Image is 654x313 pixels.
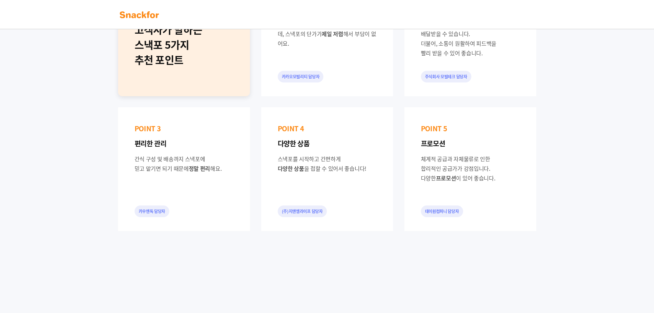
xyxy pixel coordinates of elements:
span: 프로모션 [436,174,456,182]
span: 다양한 상품 [278,164,304,172]
div: 스낵포를 시작하고 간편하게 을 접할 수 있어서 좋습니다! [278,154,377,173]
p: 다양한 상품 [278,139,377,148]
span: 정말 편리 [189,164,210,172]
div: 체계적 공급과 자체물류로 인한 합리적인 공급가가 강점입니다. 다양한 이 있어 좋습니다. [421,154,520,183]
div: 스낵포를 통해 의 간식과 음료를 배달받을 수 있습니다. 더불어, 소통이 원활하여 피드백을 빨리 받을 수 있어 좋습니다. [421,19,520,58]
div: 카카오모빌리티 담당자 [278,71,324,82]
p: POINT 4 [278,124,377,133]
p: 편리한 관리 [135,139,233,148]
div: 간식 구성 및 배송까지 스낵포에 믿고 맡기면 되기 때문에 해요. [135,154,233,173]
p: POINT 5 [421,124,520,133]
div: (주)지앤엠라이프 담당자 [278,205,327,217]
p: POINT 3 [135,124,233,133]
p: 프로모션 [421,139,520,148]
div: 데이원컴퍼니 담당자 [421,205,463,217]
img: background-main-color.svg [118,9,161,20]
div: 카우앤독 담당자 [135,205,170,217]
div: 주식회사 모빌테크 담당자 [421,71,471,82]
div: 고객사가 말하는 스낵포 5가지 추천 포인트 [135,22,233,67]
div: 매일 간식을 배달받기 때문에 비용에 민감한데, 스낵포의 단가가 해서 부담이 없어요. [278,19,377,48]
span: 제일 저렴 [322,30,343,38]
